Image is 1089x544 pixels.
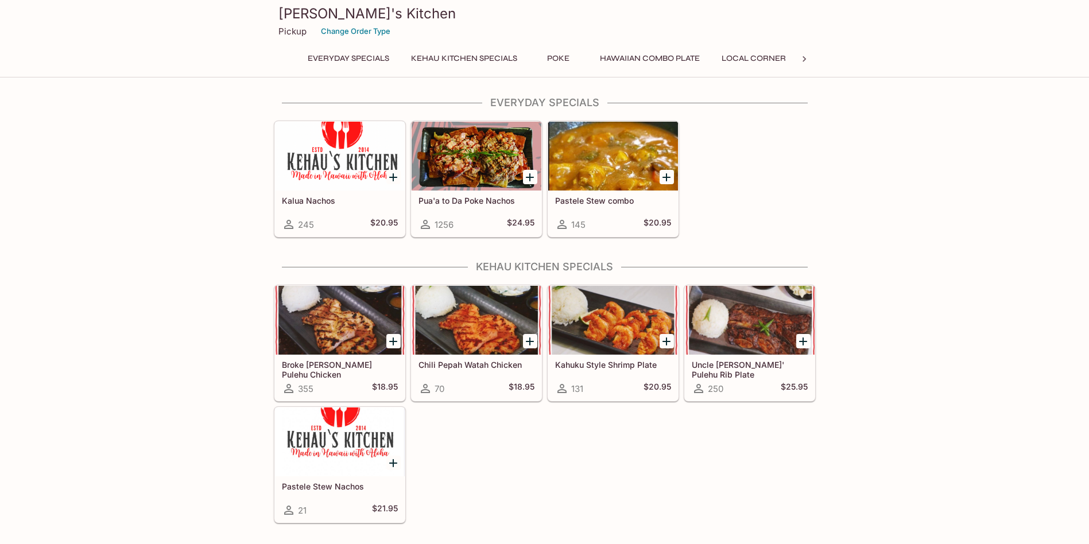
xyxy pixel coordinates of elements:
[386,170,401,184] button: Add Kalua Nachos
[316,22,396,40] button: Change Order Type
[386,334,401,348] button: Add Broke Da Mouth Pulehu Chicken
[555,360,671,370] h5: Kahuku Style Shrimp Plate
[548,121,679,237] a: Pastele Stew combo145$20.95
[278,26,307,37] p: Pickup
[411,121,542,237] a: Pua'a to Da Poke Nachos1256$24.95
[274,285,405,401] a: Broke [PERSON_NAME] Pulehu Chicken355$18.95
[372,382,398,395] h5: $18.95
[715,50,792,67] button: Local Corner
[660,170,674,184] button: Add Pastele Stew combo
[418,360,534,370] h5: Chili Pepah Watah Chicken
[282,360,398,379] h5: Broke [PERSON_NAME] Pulehu Chicken
[692,360,808,379] h5: Uncle [PERSON_NAME]' Pulehu Rib Plate
[708,383,723,394] span: 250
[274,407,405,523] a: Pastele Stew Nachos21$21.95
[275,122,405,191] div: Kalua Nachos
[405,50,524,67] button: Kehau Kitchen Specials
[509,382,534,395] h5: $18.95
[298,505,307,516] span: 21
[523,170,537,184] button: Add Pua'a to Da Poke Nachos
[412,122,541,191] div: Pua'a to Da Poke Nachos
[278,5,811,22] h3: [PERSON_NAME]'s Kitchen
[386,456,401,470] button: Add Pastele Stew Nachos
[571,383,583,394] span: 131
[555,196,671,205] h5: Pastele Stew combo
[548,285,679,401] a: Kahuku Style Shrimp Plate131$20.95
[411,285,542,401] a: Chili Pepah Watah Chicken70$18.95
[548,122,678,191] div: Pastele Stew combo
[796,334,811,348] button: Add Uncle Dennis' Pulehu Rib Plate
[274,261,816,273] h4: Kehau Kitchen Specials
[684,285,815,401] a: Uncle [PERSON_NAME]' Pulehu Rib Plate250$25.95
[298,219,314,230] span: 245
[298,383,313,394] span: 355
[274,121,405,237] a: Kalua Nachos245$20.95
[523,334,537,348] button: Add Chili Pepah Watah Chicken
[435,383,444,394] span: 70
[275,286,405,355] div: Broke Da Mouth Pulehu Chicken
[644,217,671,231] h5: $20.95
[548,286,678,355] div: Kahuku Style Shrimp Plate
[644,382,671,395] h5: $20.95
[301,50,396,67] button: Everyday Specials
[571,219,586,230] span: 145
[412,286,541,355] div: Chili Pepah Watah Chicken
[660,334,674,348] button: Add Kahuku Style Shrimp Plate
[372,503,398,517] h5: $21.95
[685,286,815,355] div: Uncle Dennis' Pulehu Rib Plate
[370,217,398,231] h5: $20.95
[282,481,398,491] h5: Pastele Stew Nachos
[533,50,584,67] button: Poke
[275,407,405,476] div: Pastele Stew Nachos
[274,96,816,109] h4: Everyday Specials
[418,196,534,205] h5: Pua'a to Da Poke Nachos
[507,217,534,231] h5: $24.95
[781,382,808,395] h5: $25.95
[435,219,454,230] span: 1256
[594,50,706,67] button: Hawaiian Combo Plate
[282,196,398,205] h5: Kalua Nachos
